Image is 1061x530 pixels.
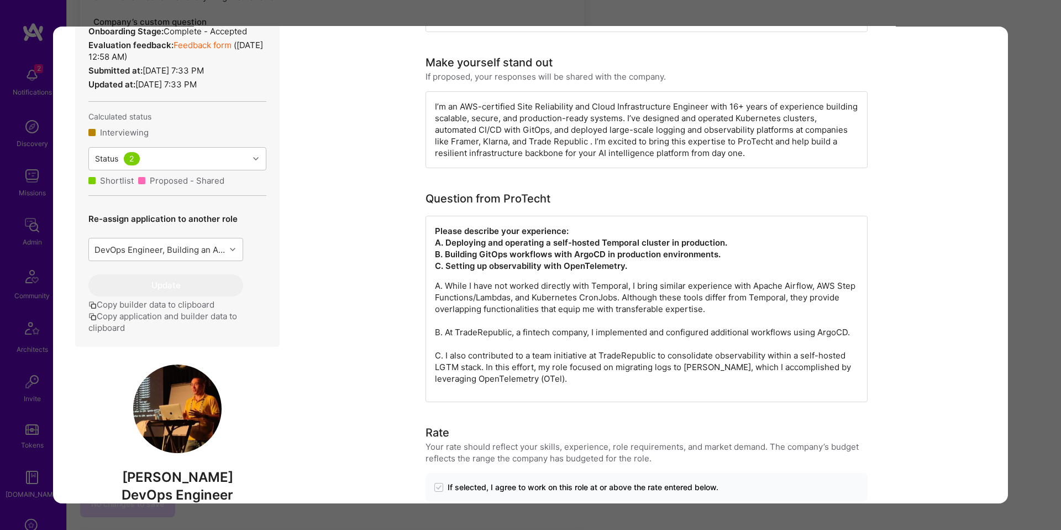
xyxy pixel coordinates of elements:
[53,27,1008,503] div: modal
[426,424,449,441] div: Rate
[230,247,235,252] i: icon Chevron
[426,190,550,207] div: Question from ProTecht
[426,91,868,168] div: I’m an AWS-certified Site Reliability and Cloud Infrastructure Engineer with 16+ years of experie...
[94,244,227,256] div: DevOps Engineer, Building an AI-powered intelligence platform from the ground up, turning massive...
[435,280,858,384] p: A. While I have not worked directly with Temporal, I bring similar experience with Apache Airflow...
[133,445,222,455] a: User Avatar
[174,40,232,50] a: Feedback form
[88,40,174,50] strong: Evaluation feedback:
[88,79,135,90] strong: Updated at:
[88,299,214,310] button: Copy builder data to clipboard
[122,487,233,503] span: DevOps Engineer
[88,111,151,122] span: Calculated status
[143,65,204,76] span: [DATE] 7:33 PM
[100,175,134,186] div: Shortlist
[88,302,97,310] i: icon Copy
[133,365,222,453] img: User Avatar
[426,54,553,71] div: Make yourself stand out
[75,469,280,486] span: [PERSON_NAME]
[253,156,259,162] i: icon Chevron
[88,39,266,63] div: ( [DATE] 12:58 AM )
[164,26,247,37] span: Complete - Accepted
[150,175,224,186] div: Proposed - Shared
[124,152,140,165] div: 2
[88,26,164,37] strong: Onboarding Stage:
[88,274,243,297] button: Update
[88,65,143,76] strong: Submitted at:
[135,79,197,90] span: [DATE] 7:33 PM
[88,213,243,225] p: Re-assign application to another role
[95,153,118,165] div: Status
[88,310,266,334] button: Copy application and builder data to clipboard
[88,313,97,321] i: icon Copy
[426,71,666,82] div: If proposed, your responses will be shared with the company.
[100,127,149,138] div: Interviewing
[448,482,718,493] span: If selected, I agree to work on this role at or above the rate entered below.
[435,226,727,271] strong: Please describe your experience: A. Deploying and operating a self-hosted Temporal cluster in pro...
[426,441,868,464] div: Your rate should reflect your skills, experience, role requirements, and market demand. The compa...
